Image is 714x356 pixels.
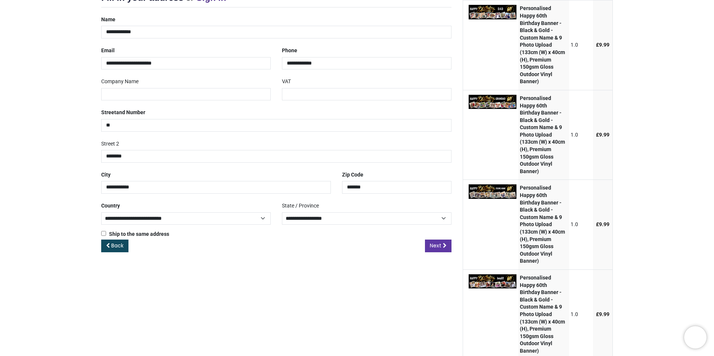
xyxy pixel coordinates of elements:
label: State / Province [282,200,319,212]
label: Name [101,13,115,26]
div: 1.0 [571,41,591,49]
label: Phone [282,44,297,57]
label: Email [101,44,115,57]
img: bU19AQAAAAZJREFUAwAbKTy5x6i0SAAAAABJRU5ErkJggg== [469,184,516,199]
span: and Number [116,109,145,115]
span: £ [596,221,609,227]
a: Next [425,240,451,252]
strong: Personalised Happy 60th Birthday Banner - Black & Gold - Custom Name & 9 Photo Upload (133cm (W) ... [520,185,565,264]
div: 1.0 [571,311,591,318]
span: 9.99 [599,311,609,317]
img: ChxXfIWzwAAAABJRU5ErkJggg== [469,5,516,19]
span: 9.99 [599,132,609,138]
span: Back [111,242,124,249]
input: Ship to the same address [101,231,106,236]
span: 9.99 [599,42,609,48]
div: 1.0 [571,131,591,139]
span: £ [596,311,609,317]
label: Zip Code [342,169,363,181]
label: Company Name [101,75,139,88]
span: 9.99 [599,221,609,227]
img: 22qB4AAAAGSURBVAMA4N2cNBkMvZYAAAAASUVORK5CYII= [469,274,516,289]
span: £ [596,42,609,48]
label: VAT [282,75,291,88]
div: 1.0 [571,221,591,228]
iframe: Brevo live chat [684,326,707,349]
a: Back [101,240,128,252]
strong: Personalised Happy 60th Birthday Banner - Black & Gold - Custom Name & 9 Photo Upload (133cm (W) ... [520,95,565,174]
label: Country [101,200,120,212]
label: Ship to the same address [101,231,169,238]
label: City [101,169,111,181]
span: £ [596,132,609,138]
strong: Personalised Happy 60th Birthday Banner - Black & Gold - Custom Name & 9 Photo Upload (133cm (W) ... [520,275,565,354]
label: Street 2 [101,138,119,150]
label: Street [101,106,145,119]
img: 8OYsAQAAAAGSURBVAMAMoyax4rBjCMAAAAASUVORK5CYII= [469,95,516,109]
strong: Personalised Happy 60th Birthday Banner - Black & Gold - Custom Name & 9 Photo Upload (133cm (W) ... [520,5,565,84]
span: Next [430,242,441,249]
